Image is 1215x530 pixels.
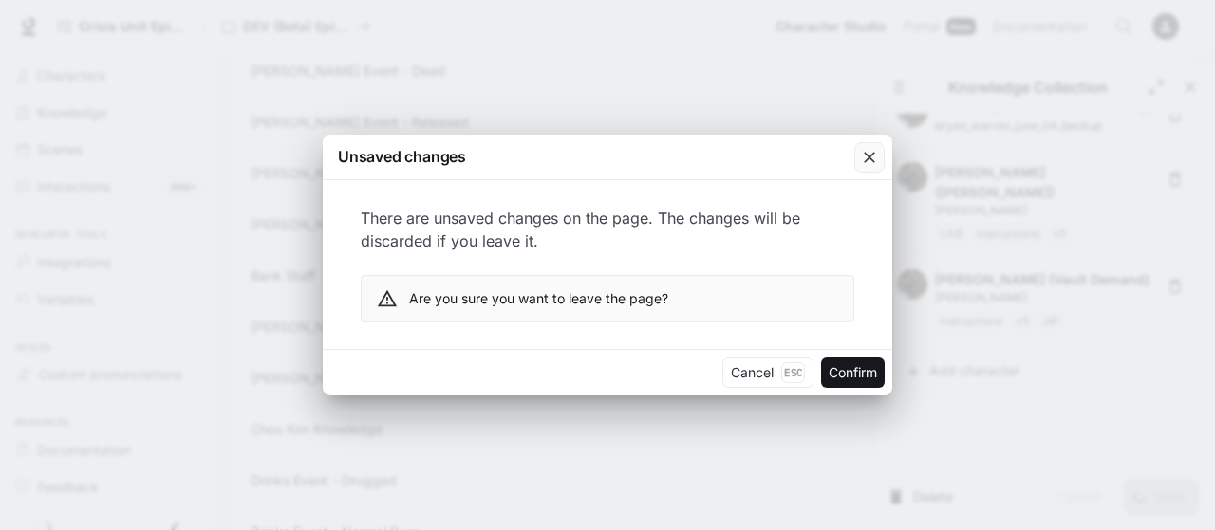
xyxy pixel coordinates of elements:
[338,145,466,168] p: Unsaved changes
[409,282,668,316] div: Are you sure you want to leave the page?
[781,362,805,383] p: Esc
[361,207,854,252] p: There are unsaved changes on the page. The changes will be discarded if you leave it.
[821,357,885,388] button: Confirm
[722,357,813,388] button: CancelEsc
